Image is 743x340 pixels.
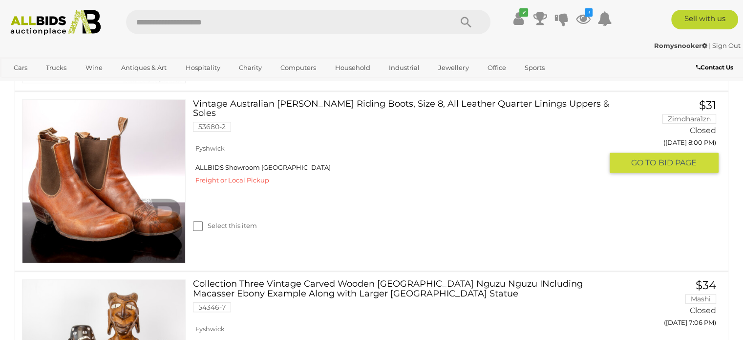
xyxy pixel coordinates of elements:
a: ✔ [511,10,526,27]
span: $31 [699,98,716,112]
a: Wine [79,60,109,76]
a: Vintage Australian [PERSON_NAME] Riding Boots, Size 8, All Leather Quarter Linings Uppers & Soles... [200,99,602,139]
span: BID PAGE [658,158,697,168]
a: Sports [518,60,551,76]
strong: Romysnooker [654,42,707,49]
a: Romysnooker [654,42,709,49]
a: Industrial [382,60,426,76]
a: 3 [575,10,590,27]
a: Collection Three Vintage Carved Wooden [GEOGRAPHIC_DATA] Nguzu Nguzu INcluding Macasser Ebony Exa... [200,279,602,319]
a: Cars [7,60,34,76]
label: Select this item [193,221,257,230]
a: Charity [233,60,268,76]
a: [GEOGRAPHIC_DATA] [7,76,89,92]
a: Trucks [40,60,73,76]
a: Antiques & Art [115,60,173,76]
a: Contact Us [696,62,736,73]
i: 3 [585,8,593,17]
a: Sign Out [712,42,741,49]
a: Household [329,60,377,76]
a: Computers [274,60,322,76]
span: GO TO [631,158,658,168]
img: Allbids.com.au [5,10,106,35]
a: Office [481,60,512,76]
a: $34 Mashi Closed ([DATE] 7:06 PM) [617,279,719,332]
button: Search [442,10,490,34]
button: GO TOBID PAGE [610,153,719,173]
a: $31 Zimdhara1zn Closed ([DATE] 8:00 PM) GO TOBID PAGE [617,99,719,174]
a: Jewellery [432,60,475,76]
a: Hospitality [179,60,227,76]
span: $34 [696,278,716,292]
b: Contact Us [696,64,733,71]
span: | [709,42,711,49]
a: Sell with us [671,10,738,29]
i: ✔ [519,8,528,17]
